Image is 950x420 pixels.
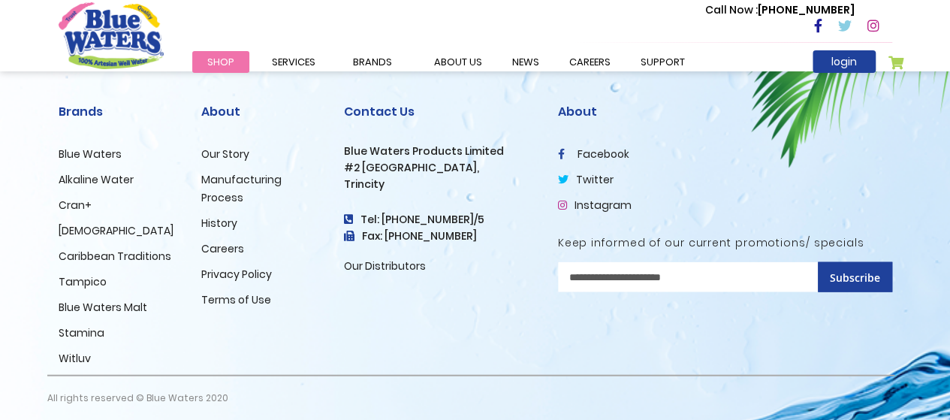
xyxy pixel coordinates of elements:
[207,55,234,69] span: Shop
[419,51,497,73] a: about us
[59,249,171,264] a: Caribbean Traditions
[47,376,228,420] p: All rights reserved © Blue Waters 2020
[558,198,632,213] a: Instagram
[59,223,173,238] a: [DEMOGRAPHIC_DATA]
[272,55,315,69] span: Services
[59,172,134,187] a: Alkaline Water
[201,147,249,162] a: Our Story
[344,178,535,191] h3: Trincity
[59,2,164,68] a: store logo
[705,2,758,17] span: Call Now :
[59,104,179,119] h2: Brands
[201,267,272,282] a: Privacy Policy
[344,162,535,174] h3: #2 [GEOGRAPHIC_DATA],
[705,2,855,18] p: [PHONE_NUMBER]
[558,104,892,119] h2: About
[344,230,535,243] h3: Fax: [PHONE_NUMBER]
[813,50,876,73] a: login
[830,270,880,285] span: Subscribe
[59,351,91,366] a: Witluv
[344,145,535,158] h3: Blue Waters Products Limited
[558,237,892,249] h5: Keep informed of our current promotions/ specials
[818,262,892,292] button: Subscribe
[201,292,271,307] a: Terms of Use
[59,300,147,315] a: Blue Waters Malt
[344,104,535,119] h2: Contact Us
[59,198,92,213] a: Cran+
[201,104,321,119] h2: About
[626,51,700,73] a: support
[201,172,282,205] a: Manufacturing Process
[558,172,614,187] a: twitter
[558,147,629,162] a: facebook
[59,274,107,289] a: Tampico
[201,216,237,231] a: History
[344,213,535,226] h4: Tel: [PHONE_NUMBER]/5
[353,55,392,69] span: Brands
[344,258,426,273] a: Our Distributors
[59,325,104,340] a: Stamina
[554,51,626,73] a: careers
[201,241,244,256] a: Careers
[59,147,122,162] a: Blue Waters
[497,51,554,73] a: News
